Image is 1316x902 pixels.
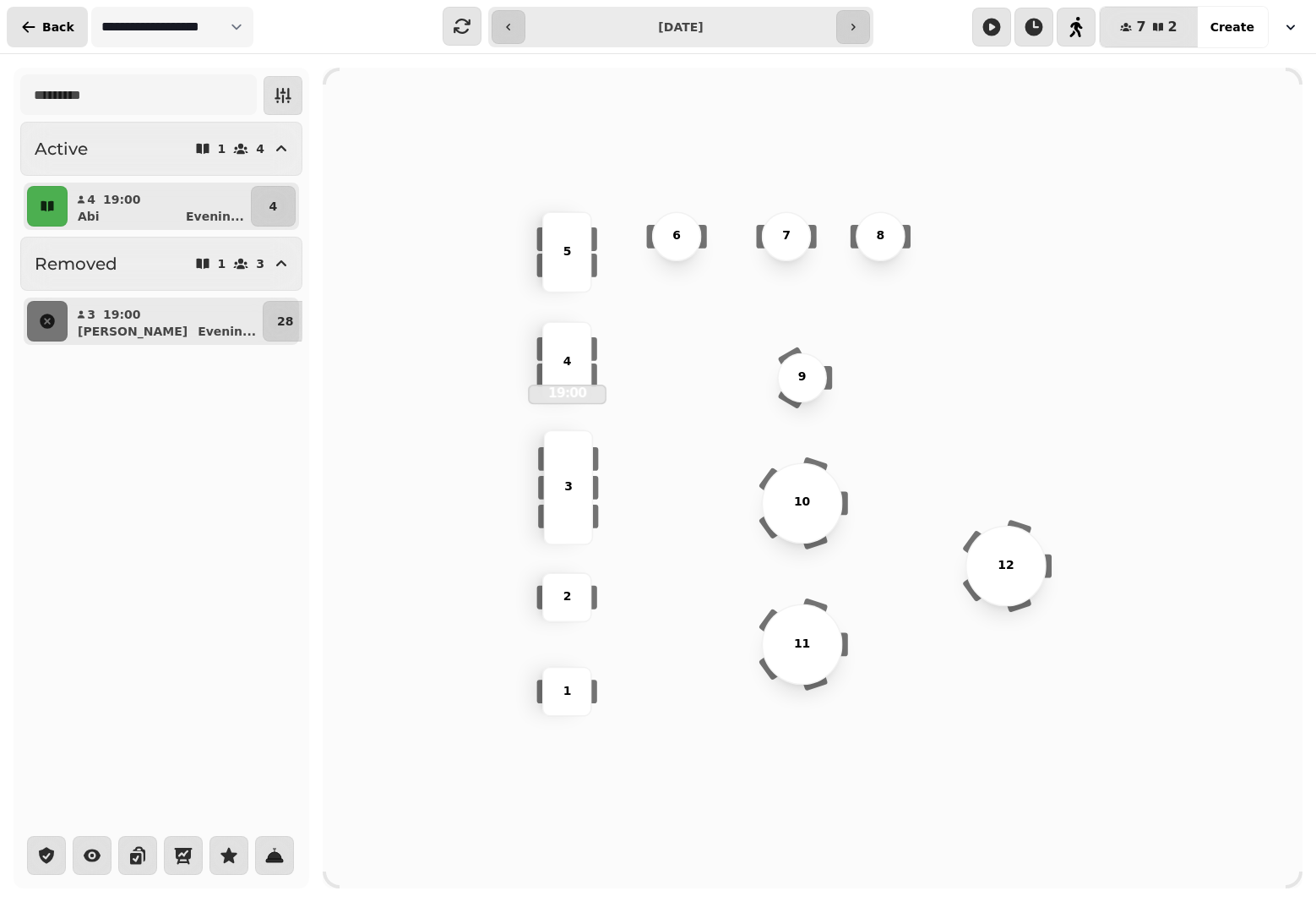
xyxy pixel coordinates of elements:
span: Create [1210,21,1254,33]
p: 1 [563,682,571,700]
p: 3 [564,478,573,496]
p: 19:00 [529,385,605,402]
p: 2 [563,588,571,606]
span: 2 [1168,20,1177,34]
h2: Active [35,137,88,161]
p: 4 [563,353,571,370]
span: 7 [1136,20,1145,34]
p: 1 [218,143,226,155]
button: Back [7,7,88,47]
p: Evenin ... [198,323,256,340]
button: 4 [251,186,296,227]
p: Abi [78,208,100,225]
h2: Removed [35,252,117,276]
p: 1 [218,258,226,270]
p: 4 [86,191,96,208]
p: 28 [277,313,293,330]
p: Evenin ... [186,208,244,225]
button: 28 [263,301,307,342]
button: 72 [1100,7,1197,47]
p: 6 [672,227,681,245]
p: 4 [256,143,264,155]
p: 3 [256,258,264,270]
p: 19:00 [103,191,141,208]
p: 3 [86,306,96,323]
p: 11 [794,635,810,653]
p: 5 [563,243,571,260]
button: 319:00[PERSON_NAME]Evenin... [71,301,259,342]
p: 7 [782,227,791,245]
button: 419:00AbiEvenin... [71,186,247,227]
button: Active14 [20,122,302,176]
p: 10 [794,494,810,511]
p: [PERSON_NAME] [78,323,188,340]
p: 12 [998,557,1014,575]
span: Back [42,21,74,33]
button: Removed13 [20,237,302,291]
p: 19:00 [103,306,141,323]
p: 9 [798,369,807,386]
p: 8 [877,227,885,245]
button: Create [1197,7,1268,47]
p: 4 [269,198,278,215]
